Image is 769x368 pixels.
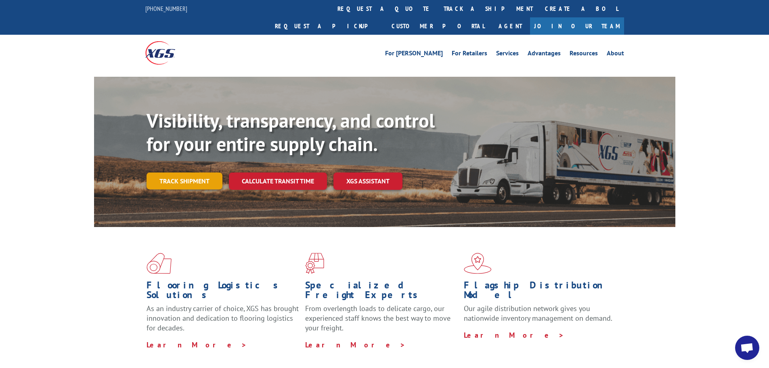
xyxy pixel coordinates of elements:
div: Open chat [735,336,759,360]
img: xgs-icon-flagship-distribution-model-red [464,253,492,274]
a: Resources [570,50,598,59]
img: xgs-icon-focused-on-flooring-red [305,253,324,274]
a: Learn More > [305,340,406,349]
p: From overlength loads to delicate cargo, our experienced staff knows the best way to move your fr... [305,304,458,340]
h1: Specialized Freight Experts [305,280,458,304]
span: Our agile distribution network gives you nationwide inventory management on demand. [464,304,612,323]
h1: Flooring Logistics Solutions [147,280,299,304]
a: For Retailers [452,50,487,59]
a: [PHONE_NUMBER] [145,4,187,13]
a: Request a pickup [269,17,386,35]
a: About [607,50,624,59]
a: Agent [490,17,530,35]
a: Join Our Team [530,17,624,35]
a: For [PERSON_NAME] [385,50,443,59]
a: XGS ASSISTANT [333,172,402,190]
a: Calculate transit time [229,172,327,190]
a: Learn More > [464,330,564,340]
b: Visibility, transparency, and control for your entire supply chain. [147,108,435,156]
a: Track shipment [147,172,222,189]
a: Customer Portal [386,17,490,35]
span: As an industry carrier of choice, XGS has brought innovation and dedication to flooring logistics... [147,304,299,332]
h1: Flagship Distribution Model [464,280,616,304]
a: Learn More > [147,340,247,349]
img: xgs-icon-total-supply-chain-intelligence-red [147,253,172,274]
a: Advantages [528,50,561,59]
a: Services [496,50,519,59]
